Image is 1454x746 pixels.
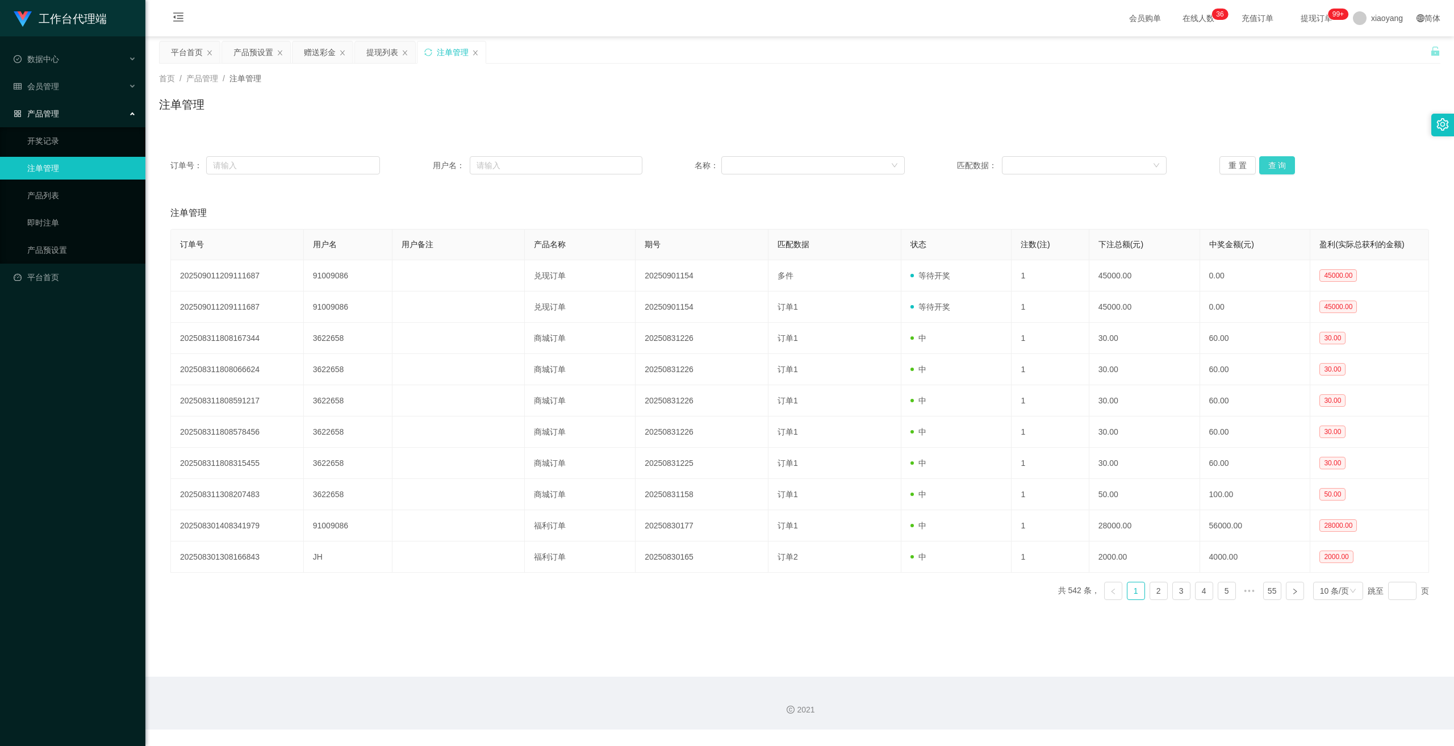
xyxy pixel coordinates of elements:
a: 工作台代理端 [14,14,107,23]
td: 1 [1012,479,1089,510]
i: 图标: menu-fold [159,1,198,37]
div: 2021 [154,704,1445,716]
td: 100.00 [1200,479,1311,510]
span: 订单1 [778,365,798,374]
a: 产品列表 [27,184,136,207]
li: 下一页 [1286,582,1304,600]
span: 中 [910,521,926,530]
span: 提现订单 [1295,14,1338,22]
td: 20250831226 [636,354,768,385]
span: 产品名称 [534,240,566,249]
td: 45000.00 [1089,291,1200,323]
span: 订单号： [170,160,206,172]
span: 30.00 [1319,363,1346,376]
td: 兑现订单 [525,260,636,291]
span: 注数(注) [1021,240,1050,249]
td: 商城订单 [525,448,636,479]
a: 55 [1264,582,1281,599]
td: 商城订单 [525,323,636,354]
td: 202508311308207483 [171,479,304,510]
button: 查 询 [1259,156,1296,174]
td: 202508301408341979 [171,510,304,541]
span: 50.00 [1319,488,1346,501]
td: 50.00 [1089,479,1200,510]
li: 1 [1127,582,1145,600]
a: 即时注单 [27,211,136,234]
span: 30.00 [1319,457,1346,469]
span: 中 [910,334,926,343]
td: 45000.00 [1089,260,1200,291]
td: 3622658 [304,354,392,385]
td: 20250831226 [636,323,768,354]
i: 图标: close [206,49,213,56]
td: 3622658 [304,323,392,354]
td: 202508311808591217 [171,385,304,416]
button: 重 置 [1219,156,1256,174]
td: 4000.00 [1200,541,1311,573]
p: 6 [1220,9,1224,20]
a: 3 [1173,582,1190,599]
span: 中奖金额(元) [1209,240,1254,249]
span: 中 [910,396,926,405]
span: 多件 [778,271,793,280]
i: 图标: unlock [1430,46,1440,56]
td: 28000.00 [1089,510,1200,541]
td: 1 [1012,510,1089,541]
td: 60.00 [1200,323,1311,354]
td: 兑现订单 [525,291,636,323]
div: 跳至 页 [1368,582,1429,600]
a: 注单管理 [27,157,136,180]
h1: 注单管理 [159,96,204,113]
td: 20250831158 [636,479,768,510]
span: 28000.00 [1319,519,1357,532]
td: 30.00 [1089,354,1200,385]
td: 3622658 [304,416,392,448]
td: 20250830165 [636,541,768,573]
li: 5 [1218,582,1236,600]
i: 图标: table [14,82,22,90]
span: 订单1 [778,490,798,499]
td: 91009086 [304,291,392,323]
td: JH [304,541,392,573]
td: 60.00 [1200,416,1311,448]
td: 2000.00 [1089,541,1200,573]
td: 30.00 [1089,385,1200,416]
i: 图标: close [339,49,346,56]
td: 0.00 [1200,291,1311,323]
td: 1 [1012,323,1089,354]
td: 1 [1012,541,1089,573]
td: 91009086 [304,510,392,541]
i: 图标: close [402,49,408,56]
span: 45000.00 [1319,269,1357,282]
span: / [179,74,182,83]
li: 3 [1172,582,1190,600]
div: 注单管理 [437,41,469,63]
a: 5 [1218,582,1235,599]
td: 202509011209111687 [171,260,304,291]
td: 202508311808066624 [171,354,304,385]
span: 在线人数 [1177,14,1220,22]
span: 注单管理 [229,74,261,83]
td: 91009086 [304,260,392,291]
td: 202509011209111687 [171,291,304,323]
i: 图标: copyright [787,706,795,714]
div: 赠送彩金 [304,41,336,63]
td: 30.00 [1089,323,1200,354]
li: 2 [1150,582,1168,600]
i: 图标: global [1417,14,1424,22]
span: 中 [910,552,926,561]
input: 请输入 [206,156,380,174]
span: 会员管理 [14,82,59,91]
span: 订单1 [778,302,798,311]
td: 30.00 [1089,448,1200,479]
span: 中 [910,365,926,374]
td: 商城订单 [525,385,636,416]
span: 45000.00 [1319,301,1357,313]
a: 2 [1150,582,1167,599]
td: 1 [1012,260,1089,291]
span: 等待开奖 [910,302,950,311]
span: 中 [910,427,926,436]
td: 60.00 [1200,385,1311,416]
td: 商城订单 [525,479,636,510]
span: 产品管理 [14,109,59,118]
